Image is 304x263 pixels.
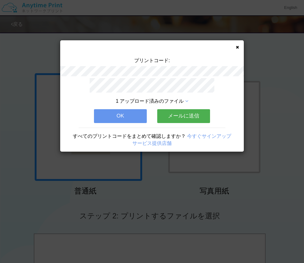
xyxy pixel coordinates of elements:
[73,133,186,139] span: すべてのプリントコードをまとめて確認しますか？
[187,133,231,139] a: 今すぐサインアップ
[132,141,172,146] a: サービス提供店舗
[94,109,147,123] button: OK
[157,109,210,123] button: メールに送信
[134,58,170,63] span: プリントコード:
[116,98,184,104] span: 1 アップロード済みのファイル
